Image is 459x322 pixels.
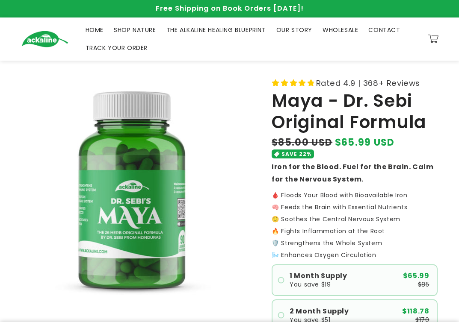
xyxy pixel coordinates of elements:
media-gallery: Gallery Viewer [21,76,250,304]
a: THE ALKALINE HEALING BLUEPRINT [161,21,271,39]
span: OUR STORY [276,26,312,34]
span: $118.78 [402,308,429,315]
span: Rated 4.9 | 368+ Reviews [316,76,420,90]
a: TRACK YOUR ORDER [80,39,153,57]
span: SAVE 22% [281,149,311,158]
span: THE ALKALINE HEALING BLUEPRINT [166,26,266,34]
span: $85 [418,281,429,287]
a: OUR STORY [271,21,317,39]
span: HOME [86,26,104,34]
strong: Iron for the Blood. Fuel for the Brain. Calm for the Nervous System. [272,162,433,184]
span: $65.99 USD [335,135,395,149]
span: You save $19 [290,281,331,287]
s: $85.00 USD [272,135,332,149]
a: WHOLESALE [317,21,363,39]
img: Ackaline [21,31,68,47]
h1: Maya - Dr. Sebi Original Formula [272,90,438,133]
span: SHOP NATURE [114,26,156,34]
span: $65.99 [403,272,429,279]
a: HOME [80,21,109,39]
p: 🌬️ Enhances Oxygen Circulation [272,252,438,258]
a: CONTACT [363,21,405,39]
span: CONTACT [368,26,400,34]
span: 2 Month Supply [290,308,349,315]
span: TRACK YOUR ORDER [86,44,148,52]
a: SHOP NATURE [109,21,161,39]
p: 🩸 Floods Your Blood with Bioavailable Iron 🧠 Feeds the Brain with Essential Nutrients 😌 Soothes t... [272,192,438,234]
span: WHOLESALE [323,26,358,34]
p: 🛡️ Strengthens the Whole System [272,240,438,246]
span: 1 Month Supply [290,272,347,279]
span: Free Shipping on Book Orders [DATE]! [156,3,304,13]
